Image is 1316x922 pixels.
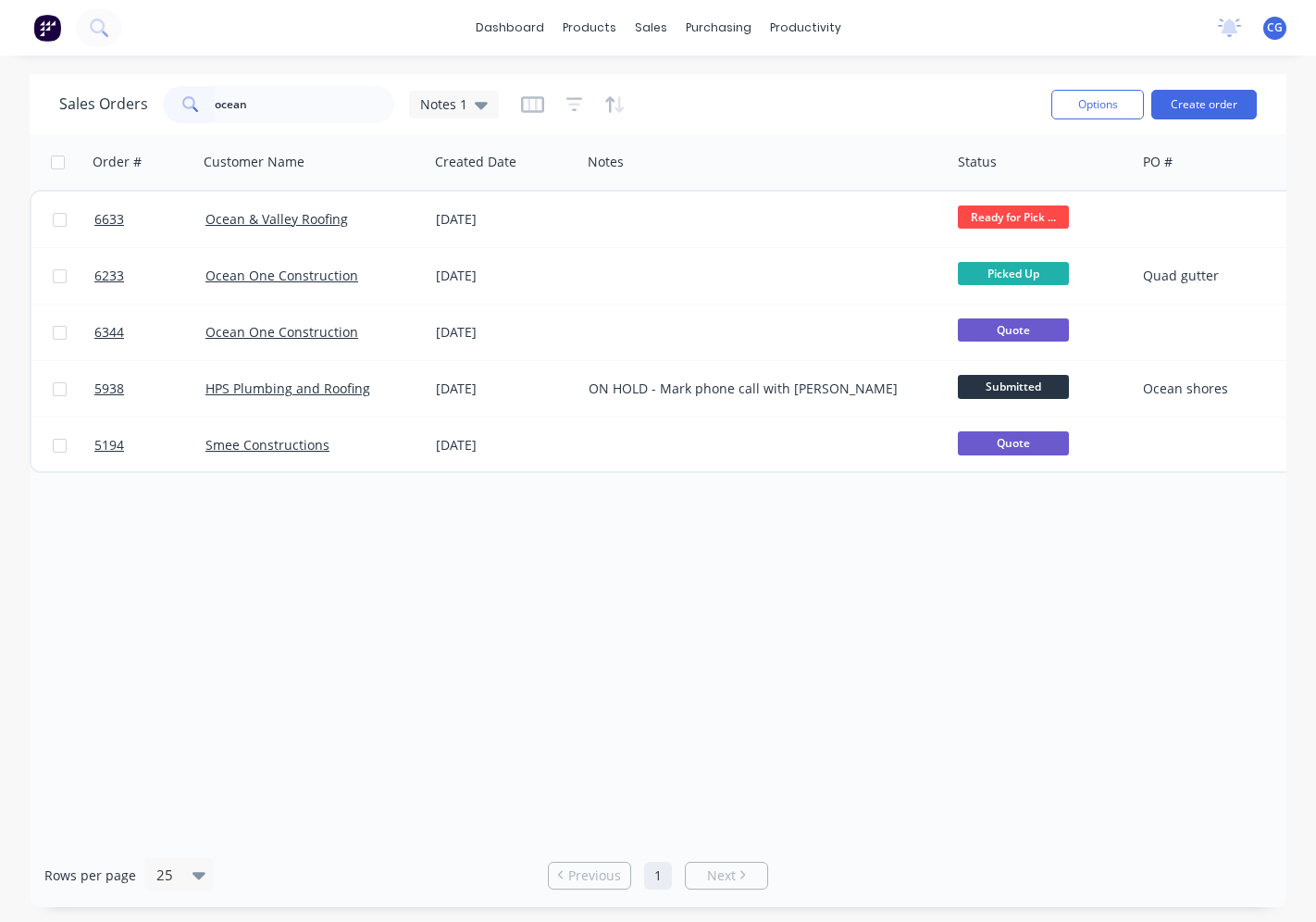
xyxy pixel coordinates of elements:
a: dashboard [466,14,553,42]
a: HPS Plumbing and Roofing [205,380,370,397]
div: Order # [93,153,142,171]
span: Notes 1 [420,94,467,114]
span: Submitted [958,375,1069,398]
div: products [553,14,626,42]
ul: Pagination [540,862,776,890]
img: Factory [33,14,61,42]
span: Ready for Pick ... [958,206,1069,229]
div: purchasing [677,14,761,42]
span: Previous [568,866,621,885]
span: Picked Up [958,262,1069,285]
a: 6233 [94,248,205,304]
a: Ocean One Construction [205,323,358,341]
span: Rows per page [44,866,136,885]
span: Quote [958,318,1069,342]
span: 5194 [94,436,124,455]
span: 6233 [94,267,124,285]
span: Next [707,866,736,885]
div: [DATE] [436,267,574,285]
div: sales [626,14,677,42]
a: Next page [686,866,767,885]
div: Notes [588,153,624,171]
a: Previous page [549,866,630,885]
div: [DATE] [436,380,574,398]
span: CG [1267,19,1283,36]
div: Status [958,153,997,171]
span: Quote [958,431,1069,455]
div: PO # [1143,153,1173,171]
div: Created Date [435,153,516,171]
button: Options [1051,90,1144,119]
a: 6344 [94,305,205,360]
a: Ocean One Construction [205,267,358,284]
div: Customer Name [204,153,304,171]
a: 6633 [94,192,205,247]
input: Search... [215,86,395,123]
button: Create order [1151,90,1257,119]
div: [DATE] [436,323,574,342]
a: Ocean & Valley Roofing [205,210,348,228]
a: Page 1 is your current page [644,862,672,890]
a: Smee Constructions [205,436,329,454]
div: [DATE] [436,436,574,455]
span: 6633 [94,210,124,229]
span: 5938 [94,380,124,398]
div: productivity [761,14,850,42]
div: [DATE] [436,210,574,229]
a: 5194 [94,417,205,473]
h1: Sales Orders [59,95,148,113]
a: 5938 [94,361,205,417]
span: 6344 [94,323,124,342]
div: ON HOLD - Mark phone call with [PERSON_NAME] [589,380,925,398]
